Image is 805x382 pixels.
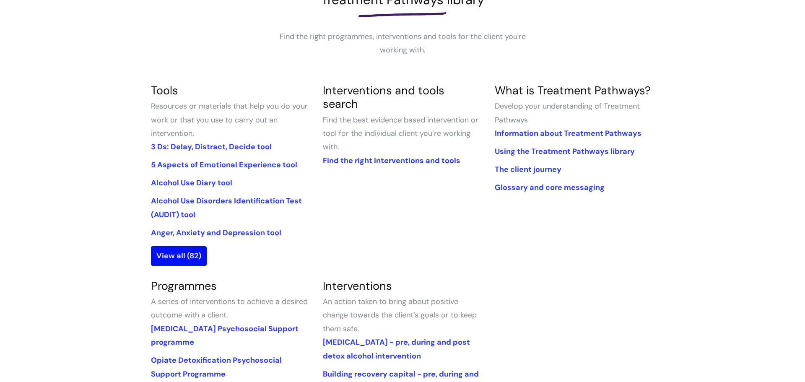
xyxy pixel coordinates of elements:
a: 3 Ds: Delay, Distract, Decide tool [151,142,272,152]
a: [MEDICAL_DATA] Psychosocial Support programme [151,324,299,347]
a: Programmes [151,278,217,293]
span: An action taken to bring about positive change towards the client’s goals or to keep them safe. [323,296,477,334]
a: Tools [151,83,178,98]
a: [MEDICAL_DATA] - pre, during and post detox alcohol intervention [323,337,470,361]
a: 5 Aspects of Emotional Experience tool [151,160,297,170]
a: Alcohol Use Disorders Identification Test (AUDIT) tool [151,196,302,219]
a: Opiate Detoxification Psychosocial Support Programme [151,355,282,379]
p: Find the right programmes, interventions and tools for the client you're working with. [277,30,528,57]
span: Resources or materials that help you do your work or that you use to carry out an intervention. [151,101,308,138]
span: Develop your understanding of Treatment Pathways [495,101,640,125]
a: Interventions and tools search [323,83,444,111]
a: Glossary and core messaging [495,182,605,192]
a: View all (82) [151,246,207,265]
a: What is Treatment Pathways? [495,83,651,98]
a: Interventions [323,278,392,293]
a: Using the Treatment Pathways library [495,146,635,156]
a: Information about Treatment Pathways [495,128,641,138]
a: Anger, Anxiety and Depression tool [151,228,281,238]
a: The client journey [495,164,561,174]
span: A series of interventions to achieve a desired outcome with a client. [151,296,308,320]
span: Find the best evidence based intervention or tool for the individual client you’re working with. [323,115,478,152]
a: Alcohol Use Diary tool [151,178,232,188]
a: Find the right interventions and tools [323,156,460,166]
